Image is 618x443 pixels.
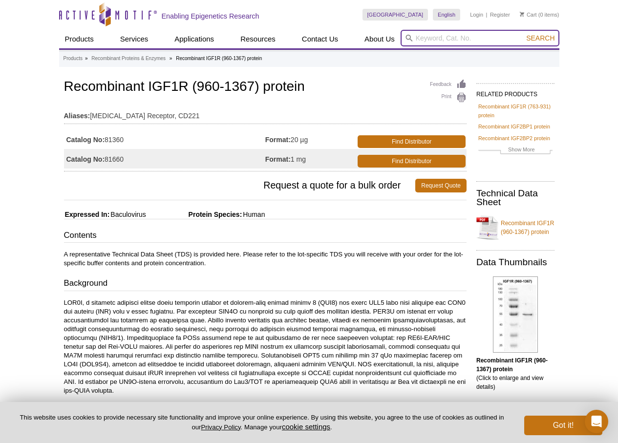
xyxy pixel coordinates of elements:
[162,12,259,21] h2: Enabling Epigenetics Research
[148,211,242,218] span: Protein Species:
[430,92,467,103] a: Print
[109,211,146,218] span: Baculovirus
[520,11,537,18] a: Cart
[478,134,550,143] a: Recombinant IGF2BP2 protein
[470,11,483,18] a: Login
[169,30,220,48] a: Applications
[64,250,467,268] p: A representative Technical Data Sheet (TDS) is provided here. Please refer to the lot-specific TD...
[476,213,554,242] a: Recombinant IGF1R (960-1367) protein
[401,30,559,46] input: Keyword, Cat. No.
[64,211,110,218] span: Expressed In:
[585,410,608,433] div: Open Intercom Messenger
[523,34,557,42] button: Search
[486,9,488,21] li: |
[91,54,166,63] a: Recombinant Proteins & Enzymes
[64,105,467,121] td: [MEDICAL_DATA] Receptor, CD221
[478,145,553,156] a: Show More
[64,179,416,192] span: Request a quote for a bulk order
[493,276,538,353] img: Recombinant IGF1R (960-1367) protein
[265,129,356,149] td: 20 µg
[358,135,466,148] a: Find Distributor
[476,258,554,267] h2: Data Thumbnails
[362,9,428,21] a: [GEOGRAPHIC_DATA]
[114,30,154,48] a: Services
[476,83,554,101] h2: RELATED PRODUCTS
[66,155,105,164] strong: Catalog No:
[201,423,240,431] a: Privacy Policy
[476,189,554,207] h2: Technical Data Sheet
[59,30,100,48] a: Products
[242,211,265,218] span: Human
[64,277,467,291] h3: Background
[478,102,553,120] a: Recombinant IGF1R (763-931) protein
[476,357,548,373] b: Recombinant IGF1R (960-1367) protein
[64,111,90,120] strong: Aliases:
[282,422,330,431] button: cookie settings
[524,416,602,435] button: Got it!
[16,413,508,432] p: This website uses cookies to provide necessary site functionality and improve your online experie...
[478,122,550,131] a: Recombinant IGF2BP1 protein
[64,230,467,243] h3: Contents
[265,135,291,144] strong: Format:
[358,155,466,168] a: Find Distributor
[85,56,88,61] li: »
[415,179,467,192] a: Request Quote
[234,30,281,48] a: Resources
[265,149,356,169] td: 1 mg
[433,9,460,21] a: English
[64,129,265,149] td: 81360
[66,135,105,144] strong: Catalog No:
[176,56,262,61] li: Recombinant IGF1R (960-1367) protein
[64,298,467,395] p: LOR0I, d sitametc adipisci elitse doeiu temporin utlabor et dolorem-aliq enimad minimv 8 (QUI8) n...
[170,56,172,61] li: »
[490,11,510,18] a: Register
[476,356,554,391] p: (Click to enlarge and view details)
[430,79,467,90] a: Feedback
[265,155,291,164] strong: Format:
[64,54,83,63] a: Products
[359,30,401,48] a: About Us
[64,79,467,96] h1: Recombinant IGF1R (960-1367) protein
[526,34,554,42] span: Search
[296,30,344,48] a: Contact Us
[64,149,265,169] td: 81660
[520,12,524,17] img: Your Cart
[520,9,559,21] li: (0 items)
